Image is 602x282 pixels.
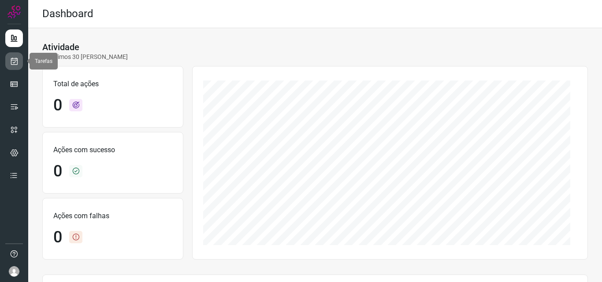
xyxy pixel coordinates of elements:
[53,79,172,89] p: Total de ações
[53,228,62,247] h1: 0
[53,162,62,181] h1: 0
[42,7,93,20] h2: Dashboard
[42,42,79,52] h3: Atividade
[35,58,52,64] span: Tarefas
[53,145,172,155] p: Ações com sucesso
[9,266,19,277] img: avatar-user-boy.jpg
[53,96,62,115] h1: 0
[42,52,128,62] p: Últimos 30 [PERSON_NAME]
[53,211,172,221] p: Ações com falhas
[7,5,21,18] img: Logo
